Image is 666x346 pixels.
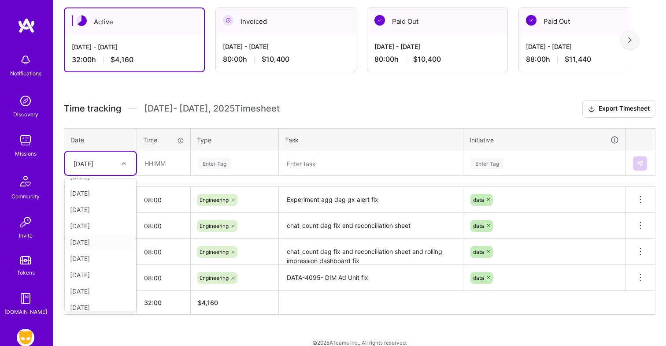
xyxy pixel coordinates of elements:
[200,223,229,229] span: Engineering
[526,42,652,51] div: [DATE] - [DATE]
[65,299,136,316] div: [DATE]
[15,149,37,158] div: Missions
[65,218,136,234] div: [DATE]
[17,92,34,110] img: discovery
[144,103,280,114] span: [DATE] - [DATE] , 2025 Timesheet
[64,291,137,315] th: Total
[519,8,659,35] div: Paid Out
[280,214,462,238] textarea: chat_count dag fix and reconciliation sheet
[72,42,197,52] div: [DATE] - [DATE]
[64,128,137,151] th: Date
[15,171,36,192] img: Community
[11,192,40,201] div: Community
[76,15,87,26] img: Active
[223,15,233,26] img: Invoiced
[216,8,356,35] div: Invoiced
[636,160,644,167] img: Submit
[72,55,197,64] div: 32:00 h
[374,42,500,51] div: [DATE] - [DATE]
[280,188,462,212] textarea: Experiment agg dag gx alert fix
[137,188,190,212] input: HH:MM
[111,55,133,64] span: $4,160
[137,291,191,315] th: 32:00
[65,234,136,250] div: [DATE]
[470,135,619,145] div: Initiative
[565,55,591,64] span: $11,440
[198,299,218,306] span: $ 4,160
[18,18,35,33] img: logo
[137,266,190,290] input: HH:MM
[367,8,507,35] div: Paid Out
[17,290,34,307] img: guide book
[10,69,41,78] div: Notifications
[223,55,349,64] div: 80:00 h
[200,197,229,203] span: Engineering
[526,15,536,26] img: Paid Out
[74,159,93,168] div: [DATE]
[64,103,121,114] span: Time tracking
[471,156,503,170] div: Enter Tag
[280,266,462,290] textarea: DATA-4095- DIM Ad Unit fix
[137,152,190,175] input: HH:MM
[262,55,289,64] span: $10,400
[280,240,462,264] textarea: chat_count dag fix and reconciliation sheet and rolling impression dashboard fix
[17,51,34,69] img: bell
[413,55,441,64] span: $10,400
[143,135,184,145] div: Time
[588,104,595,114] i: icon Download
[374,55,500,64] div: 80:00 h
[17,131,34,149] img: teamwork
[473,223,484,229] span: data
[13,110,38,119] div: Discovery
[20,256,31,264] img: tokens
[65,250,136,267] div: [DATE]
[374,15,385,26] img: Paid Out
[191,128,279,151] th: Type
[200,275,229,281] span: Engineering
[526,55,652,64] div: 88:00 h
[17,213,34,231] img: Invite
[628,37,632,43] img: right
[19,231,33,240] div: Invite
[137,240,190,264] input: HH:MM
[473,249,484,255] span: data
[137,214,190,238] input: HH:MM
[65,8,204,35] div: Active
[65,283,136,299] div: [DATE]
[65,267,136,283] div: [DATE]
[122,161,126,166] i: icon Chevron
[200,249,229,255] span: Engineering
[279,128,463,151] th: Task
[473,197,484,203] span: data
[223,42,349,51] div: [DATE] - [DATE]
[65,201,136,218] div: [DATE]
[65,185,136,201] div: [DATE]
[473,275,484,281] span: data
[4,307,47,316] div: [DOMAIN_NAME]
[17,268,35,277] div: Tokens
[198,156,231,170] div: Enter Tag
[582,100,655,118] button: Export Timesheet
